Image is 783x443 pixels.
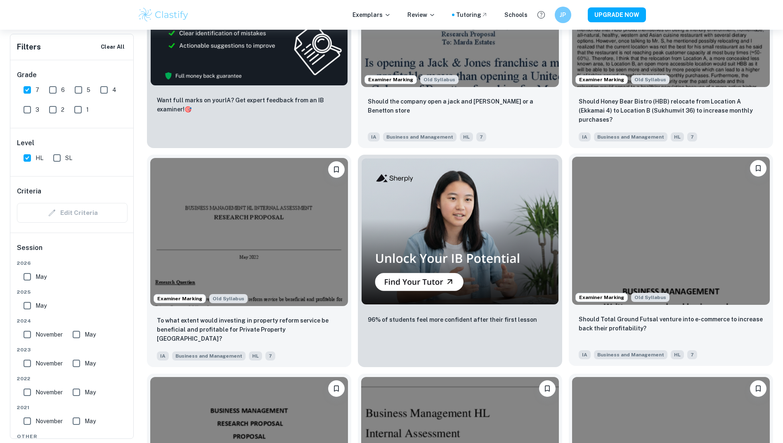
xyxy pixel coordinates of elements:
span: 2022 [17,375,128,382]
span: November [35,359,63,368]
p: Review [407,10,435,19]
span: IA [579,350,591,359]
span: 6 [61,85,65,94]
p: Exemplars [352,10,391,19]
span: Business and Management [383,132,457,141]
span: 🎯 [185,106,192,113]
span: Old Syllabus [209,294,248,303]
span: IA [157,351,169,361]
span: May [85,359,96,368]
span: 4 [112,85,116,94]
span: HL [460,132,473,141]
span: 7 [265,351,275,361]
button: Bookmark [328,380,345,397]
div: Starting from the May 2024 session, the Business IA requirements have changed. It's OK to refer t... [209,294,248,303]
img: Business and Management IA example thumbnail: Should Total Ground Futsal venture into [572,157,770,305]
span: Business and Management [594,350,667,359]
img: Business and Management IA example thumbnail: To what extent would investing in proper [150,158,348,306]
div: Starting from the May 2024 session, the Business IA requirements have changed. It's OK to refer t... [631,75,669,84]
p: Should Total Ground Futsal venture into e-commerce to increase back their profitability? [579,315,763,333]
span: Examiner Marking [576,294,627,301]
span: Examiner Marking [576,76,627,83]
span: May [85,330,96,339]
span: 7 [35,85,39,94]
span: IA [368,132,380,141]
span: 3 [35,105,39,114]
h6: Grade [17,70,128,80]
a: Thumbnail96% of students feel more confident after their first lesson [358,155,562,367]
span: Old Syllabus [631,75,669,84]
span: Other [17,433,128,440]
img: Thumbnail [361,158,559,305]
p: Should Honey Bear Bistro (HBB) relocate from Location A (Ekkamai 4) to Location B (Sukhumvit 36) ... [579,97,763,124]
button: Bookmark [750,380,766,397]
span: 2026 [17,259,128,267]
span: November [35,388,63,397]
button: Bookmark [328,161,345,178]
span: 2 [61,105,64,114]
span: May [35,301,47,310]
span: Old Syllabus [420,75,459,84]
span: Business and Management [594,132,667,141]
a: Schools [504,10,528,19]
h6: JP [558,10,568,19]
a: Examiner MarkingStarting from the May 2024 session, the Business IA requirements have changed. It... [569,155,773,367]
span: 5 [87,85,90,94]
span: 2025 [17,288,128,296]
span: HL [249,351,262,361]
span: Old Syllabus [631,293,669,302]
span: November [35,330,63,339]
span: HL [671,350,684,359]
span: 1 [86,105,89,114]
span: 7 [687,132,697,141]
h6: Criteria [17,186,41,196]
h6: Level [17,138,128,148]
span: May [85,417,96,426]
span: HL [35,153,43,163]
h6: Filters [17,41,41,53]
span: SL [65,153,72,163]
span: 2024 [17,317,128,325]
p: To what extent would investing in property reform service be beneficial and profitable for Privat... [157,316,341,343]
a: Examiner MarkingStarting from the May 2024 session, the Business IA requirements have changed. It... [147,155,351,367]
span: November [35,417,63,426]
span: IA [579,132,591,141]
p: Should the company open a jack and jones or a Benetton store [368,97,552,115]
div: Criteria filters are unavailable when searching by topic [17,203,128,223]
div: Starting from the May 2024 session, the Business IA requirements have changed. It's OK to refer t... [420,75,459,84]
p: Want full marks on your IA ? Get expert feedback from an IB examiner! [157,96,341,114]
a: Tutoring [456,10,488,19]
button: Clear All [99,41,127,53]
span: 2021 [17,404,128,411]
span: 2023 [17,346,128,353]
span: 7 [687,350,697,359]
button: UPGRADE NOW [588,7,646,22]
button: Bookmark [750,160,766,177]
span: Business and Management [172,351,246,361]
button: Bookmark [539,380,556,397]
div: Starting from the May 2024 session, the Business IA requirements have changed. It's OK to refer t... [631,293,669,302]
img: Clastify logo [137,7,190,23]
span: HL [671,132,684,141]
p: 96% of students feel more confident after their first lesson [368,315,537,324]
button: JP [555,7,571,23]
span: 7 [476,132,486,141]
button: Help and Feedback [534,8,548,22]
span: May [85,388,96,397]
h6: Session [17,243,128,259]
span: May [35,272,47,281]
span: Examiner Marking [365,76,416,83]
span: Examiner Marking [154,295,206,302]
